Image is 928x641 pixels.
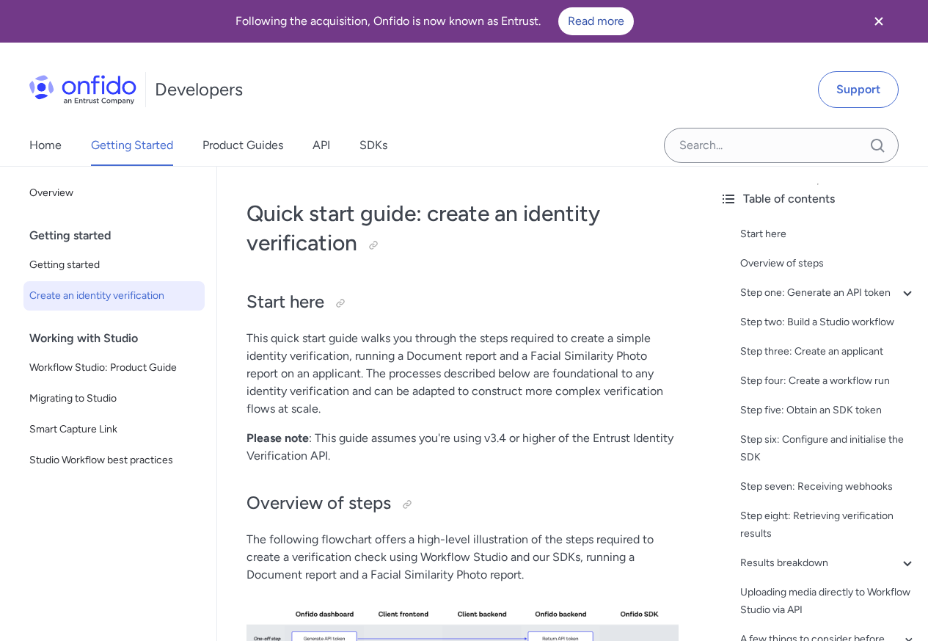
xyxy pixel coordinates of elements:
a: Overview of steps [740,255,916,272]
h2: Overview of steps [246,491,679,516]
div: Working with Studio [29,324,211,353]
a: Workflow Studio: Product Guide [23,353,205,383]
a: Support [818,71,899,108]
a: SDKs [359,125,387,166]
a: API [313,125,330,166]
a: Studio Workflow best practices [23,446,205,475]
h1: Developers [155,78,243,101]
button: Close banner [852,3,906,40]
a: Results breakdown [740,554,916,572]
p: This quick start guide walks you through the steps required to create a simple identity verificat... [246,330,679,418]
div: Following the acquisition, Onfido is now known as Entrust. [18,7,852,35]
a: Home [29,125,62,166]
strong: Please note [246,431,309,445]
span: Studio Workflow best practices [29,452,199,469]
span: Migrating to Studio [29,390,199,408]
svg: Close banner [870,12,888,30]
img: Onfido Logo [29,75,136,104]
span: Overview [29,184,199,202]
span: Create an identity verification [29,287,199,305]
a: Getting started [23,250,205,280]
div: Getting started [29,221,211,250]
div: Table of contents [720,190,916,208]
span: Smart Capture Link [29,421,199,438]
h2: Start here [246,290,679,315]
p: The following flowchart offers a high-level illustration of the steps required to create a verifi... [246,531,679,584]
a: Step seven: Receiving webhooks [740,478,916,496]
a: Step three: Create an applicant [740,343,916,361]
a: Migrating to Studio [23,384,205,413]
a: Step six: Configure and initialise the SDK [740,431,916,466]
a: Read more [558,7,634,35]
a: Smart Capture Link [23,415,205,444]
a: Step one: Generate an API token [740,284,916,302]
a: Create an identity verification [23,281,205,311]
span: Getting started [29,256,199,274]
a: Overview [23,178,205,208]
a: Getting Started [91,125,173,166]
a: Step eight: Retrieving verification results [740,507,916,543]
a: Step four: Create a workflow run [740,372,916,390]
p: : This guide assumes you're using v3.4 or higher of the Entrust Identity Verification API. [246,430,679,465]
a: Step two: Build a Studio workflow [740,314,916,331]
a: Uploading media directly to Workflow Studio via API [740,584,916,619]
a: Start here [740,225,916,243]
h1: Quick start guide: create an identity verification [246,199,679,258]
a: Step five: Obtain an SDK token [740,402,916,419]
input: Onfido search input field [664,128,899,163]
a: Product Guides [202,125,283,166]
span: Workflow Studio: Product Guide [29,359,199,377]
